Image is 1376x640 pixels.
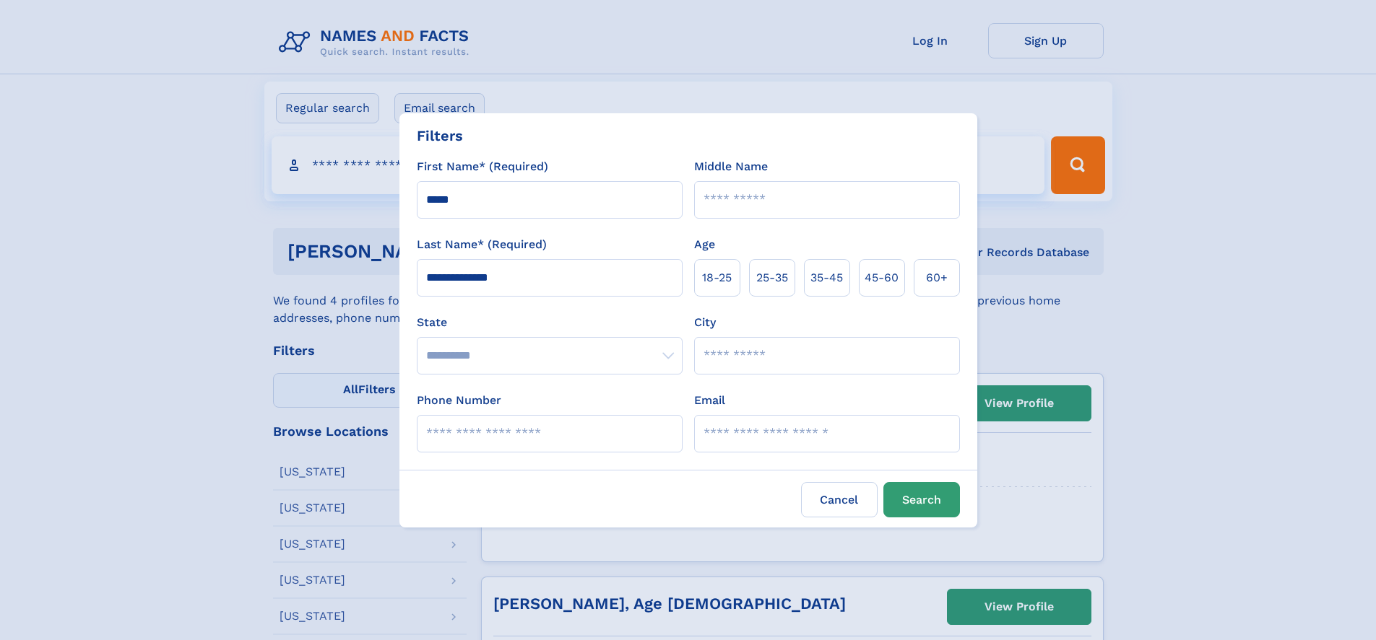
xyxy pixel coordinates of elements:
label: Middle Name [694,158,768,175]
label: Phone Number [417,392,501,409]
label: First Name* (Required) [417,158,548,175]
label: Last Name* (Required) [417,236,547,253]
label: Age [694,236,715,253]
span: 18‑25 [702,269,732,286]
label: City [694,314,716,331]
label: Cancel [801,482,878,517]
span: 25‑35 [756,269,788,286]
button: Search [883,482,960,517]
span: 35‑45 [810,269,843,286]
span: 60+ [926,269,948,286]
label: Email [694,392,725,409]
label: State [417,314,683,331]
span: 45‑60 [865,269,899,286]
div: Filters [417,125,463,146]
